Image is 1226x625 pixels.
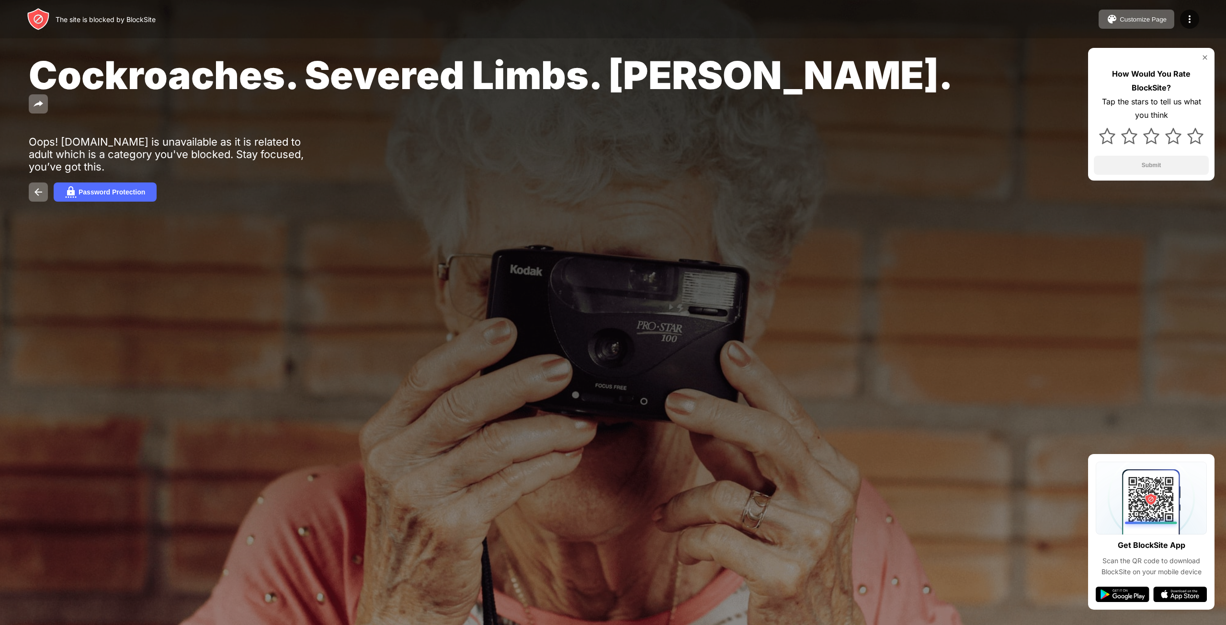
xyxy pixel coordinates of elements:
[1120,16,1167,23] div: Customize Page
[29,136,325,173] div: Oops! [DOMAIN_NAME] is unavailable as it is related to adult which is a category you've blocked. ...
[1094,67,1209,95] div: How Would You Rate BlockSite?
[1143,128,1159,144] img: star.svg
[65,186,77,198] img: password.svg
[1153,587,1207,602] img: app-store.svg
[1099,10,1174,29] button: Customize Page
[1187,128,1203,144] img: star.svg
[33,186,44,198] img: back.svg
[1094,95,1209,123] div: Tap the stars to tell us what you think
[33,98,44,110] img: share.svg
[1118,538,1185,552] div: Get BlockSite App
[1106,13,1118,25] img: pallet.svg
[1096,556,1207,577] div: Scan the QR code to download BlockSite on your mobile device
[54,182,157,202] button: Password Protection
[1096,587,1149,602] img: google-play.svg
[56,15,156,23] div: The site is blocked by BlockSite
[1099,128,1115,144] img: star.svg
[1096,462,1207,534] img: qrcode.svg
[1165,128,1181,144] img: star.svg
[27,8,50,31] img: header-logo.svg
[29,52,953,98] span: Cockroaches. Severed Limbs. [PERSON_NAME].
[1121,128,1137,144] img: star.svg
[1201,54,1209,61] img: rate-us-close.svg
[1184,13,1195,25] img: menu-icon.svg
[1094,156,1209,175] button: Submit
[79,188,145,196] div: Password Protection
